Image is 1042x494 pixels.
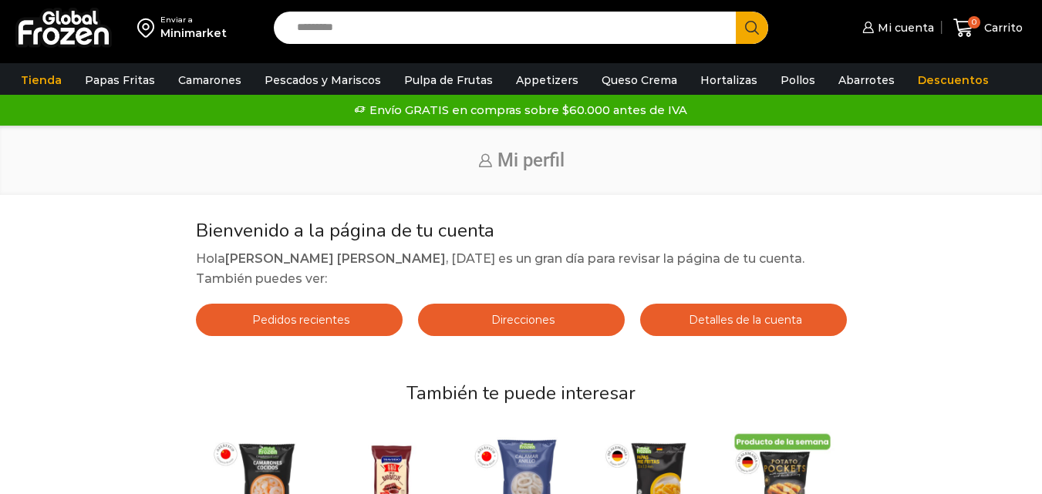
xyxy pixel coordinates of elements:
span: Bienvenido a la página de tu cuenta [196,218,494,243]
span: Pedidos recientes [248,313,349,327]
a: 0 Carrito [949,10,1027,46]
a: Pulpa de Frutas [396,66,501,95]
a: Hortalizas [693,66,765,95]
a: Mi cuenta [858,12,934,43]
span: Carrito [980,20,1023,35]
span: Detalles de la cuenta [685,313,802,327]
a: Pollos [773,66,823,95]
a: Pescados y Mariscos [257,66,389,95]
span: Mi cuenta [874,20,934,35]
strong: [PERSON_NAME] [PERSON_NAME] [225,251,446,266]
a: Pedidos recientes [196,304,403,336]
a: Detalles de la cuenta [640,304,847,336]
a: Direcciones [418,304,625,336]
a: Tienda [13,66,69,95]
p: Hola , [DATE] es un gran día para revisar la página de tu cuenta. También puedes ver: [196,249,847,288]
span: También te puede interesar [406,381,636,405]
a: Queso Crema [594,66,685,95]
a: Abarrotes [831,66,902,95]
a: Appetizers [508,66,586,95]
span: Mi perfil [497,150,565,171]
a: Papas Fritas [77,66,163,95]
div: Minimarket [160,25,227,41]
button: Search button [736,12,768,44]
span: 0 [968,16,980,29]
div: Enviar a [160,15,227,25]
img: address-field-icon.svg [137,15,160,41]
span: Direcciones [487,313,555,327]
a: Descuentos [910,66,996,95]
a: Camarones [170,66,249,95]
